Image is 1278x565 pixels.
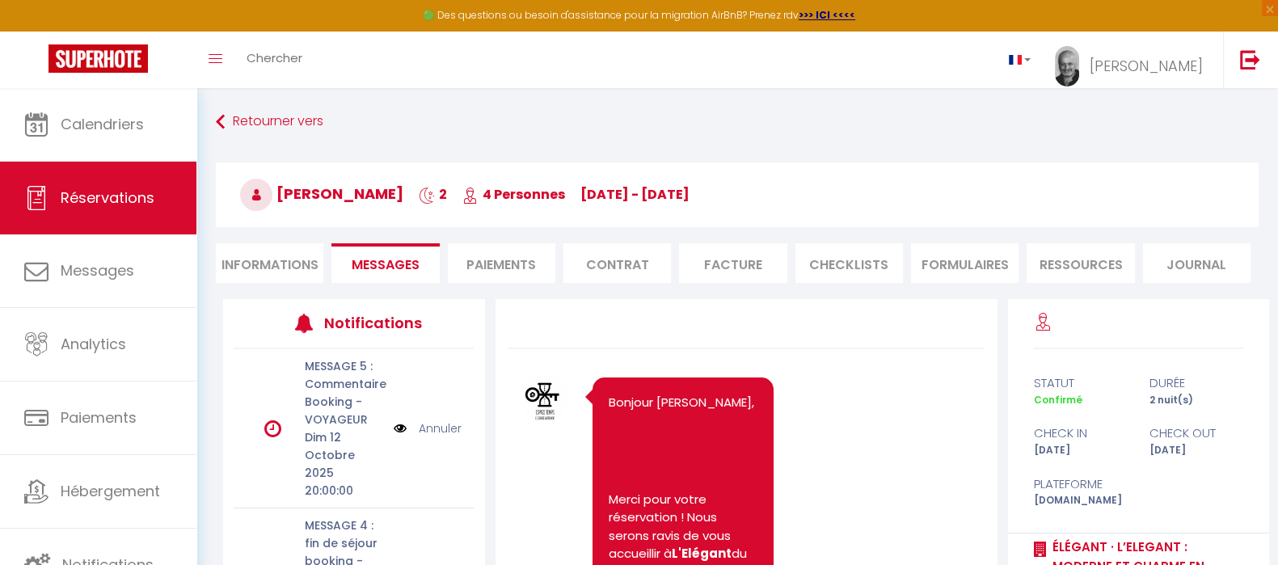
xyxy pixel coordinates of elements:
div: statut [1023,373,1139,393]
span: Analytics [61,334,126,354]
li: Journal [1143,243,1251,283]
div: [DATE] [1138,443,1254,458]
p: MESSAGE 5 : Commentaire Booking - VOYAGEUR [305,357,384,428]
p: Dim 12 Octobre 2025 20:00:00 [305,428,384,500]
li: CHECKLISTS [795,243,903,283]
span: Hébergement [61,481,160,501]
li: Paiements [448,243,555,283]
li: FORMULAIRES [911,243,1019,283]
a: ... [PERSON_NAME] [1043,32,1223,88]
a: Annuler [419,420,462,437]
span: 4 Personnes [462,185,565,204]
strong: L'Elégant [672,545,732,562]
div: durée [1138,373,1254,393]
div: 2 nuit(s) [1138,393,1254,408]
span: Messages [61,260,134,280]
img: 17175697620981.png [520,373,568,422]
li: Informations [216,243,323,283]
span: Réservations [61,188,154,208]
p: Bonjour [PERSON_NAME], [609,394,757,412]
div: Plateforme [1023,474,1139,494]
li: Ressources [1027,243,1134,283]
a: Chercher [234,32,314,88]
img: logout [1240,49,1260,70]
span: 2 [419,185,447,204]
li: Facture [679,243,787,283]
img: ... [1055,46,1079,87]
span: Calendriers [61,114,144,134]
div: check in [1023,424,1139,443]
div: [DOMAIN_NAME] [1023,493,1139,508]
span: Paiements [61,407,137,428]
span: [PERSON_NAME] [240,183,403,204]
span: [DATE] - [DATE] [580,185,690,204]
img: Super Booking [49,44,148,73]
div: check out [1138,424,1254,443]
a: >>> ICI <<<< [799,8,855,22]
a: Retourner vers [216,108,1259,137]
h3: Notifications [324,305,424,341]
div: [DATE] [1023,443,1139,458]
img: NO IMAGE [394,420,407,437]
span: Chercher [247,49,302,66]
span: Confirmé [1034,393,1082,407]
span: [PERSON_NAME] [1090,56,1203,76]
li: Contrat [563,243,671,283]
span: Messages [352,255,420,274]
